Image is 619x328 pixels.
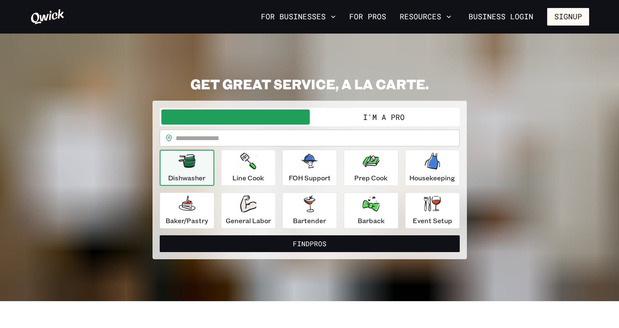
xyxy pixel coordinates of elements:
h2: GET GREAT SERVICE, A LA CARTE. [153,75,467,92]
p: Prep Cook [354,173,387,183]
button: FOH Support [282,150,337,186]
button: Signup [547,8,589,26]
p: Line Cook [232,173,264,183]
p: Housekeeping [409,173,455,183]
p: Barback [358,216,385,226]
a: For Pros [346,10,390,24]
button: Event Setup [405,193,460,229]
button: For Businesses [258,10,339,24]
button: I'm a Pro [310,109,458,125]
button: I'm a Business [161,109,310,125]
a: Business Login [461,8,540,26]
button: Prep Cook [344,150,398,186]
p: Bartender [293,216,326,226]
p: Dishwasher [168,173,205,183]
button: Resources [396,10,455,24]
p: General Labor [226,216,271,226]
button: Line Cook [221,150,276,186]
button: Barback [344,193,398,229]
button: Bartender [282,193,337,229]
button: Baker/Pastry [160,193,214,229]
button: Dishwasher [160,150,214,186]
button: General Labor [221,193,276,229]
p: Event Setup [413,216,452,226]
button: FindPros [160,235,460,252]
p: FOH Support [289,173,331,183]
p: Baker/Pastry [166,216,208,226]
button: Housekeeping [405,150,460,186]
